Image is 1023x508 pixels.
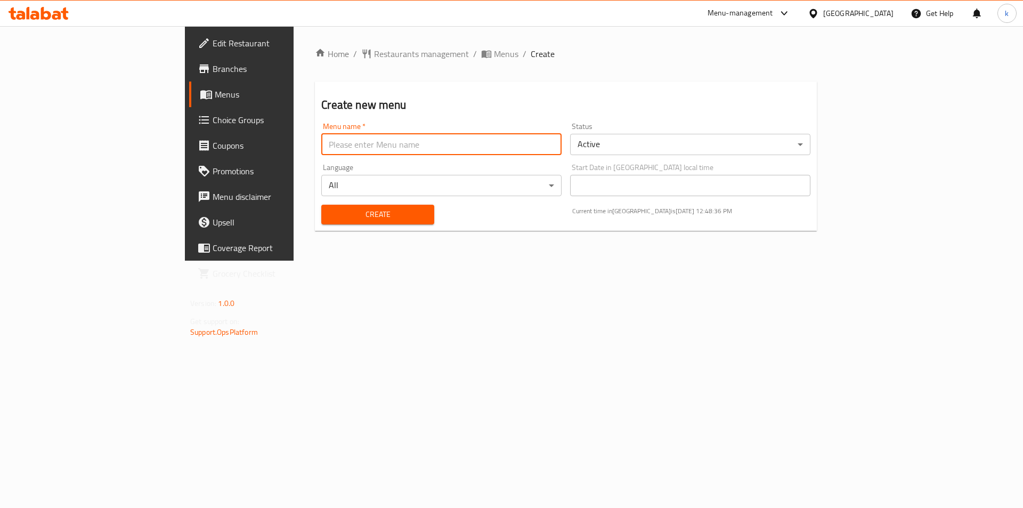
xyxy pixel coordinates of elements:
[213,216,347,229] span: Upsell
[213,114,347,126] span: Choice Groups
[494,47,518,60] span: Menus
[213,139,347,152] span: Coupons
[189,209,356,235] a: Upsell
[189,158,356,184] a: Promotions
[189,184,356,209] a: Menu disclaimer
[213,190,347,203] span: Menu disclaimer
[189,107,356,133] a: Choice Groups
[190,296,216,310] span: Version:
[321,97,810,113] h2: Create new menu
[361,47,469,60] a: Restaurants management
[708,7,773,20] div: Menu-management
[190,325,258,339] a: Support.OpsPlatform
[213,267,347,280] span: Grocery Checklist
[572,206,810,216] p: Current time in [GEOGRAPHIC_DATA] is [DATE] 12:48:36 PM
[189,30,356,56] a: Edit Restaurant
[189,261,356,286] a: Grocery Checklist
[215,88,347,101] span: Menus
[190,315,239,328] span: Get support on:
[189,82,356,107] a: Menus
[1005,7,1009,19] span: k
[189,235,356,261] a: Coverage Report
[481,47,518,60] a: Menus
[189,56,356,82] a: Branches
[321,205,434,224] button: Create
[213,37,347,50] span: Edit Restaurant
[213,241,347,254] span: Coverage Report
[473,47,477,60] li: /
[218,296,234,310] span: 1.0.0
[570,134,810,155] div: Active
[213,165,347,178] span: Promotions
[330,208,425,221] span: Create
[374,47,469,60] span: Restaurants management
[523,47,526,60] li: /
[315,47,817,60] nav: breadcrumb
[189,133,356,158] a: Coupons
[213,62,347,75] span: Branches
[321,134,562,155] input: Please enter Menu name
[321,175,562,196] div: All
[823,7,894,19] div: [GEOGRAPHIC_DATA]
[531,47,555,60] span: Create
